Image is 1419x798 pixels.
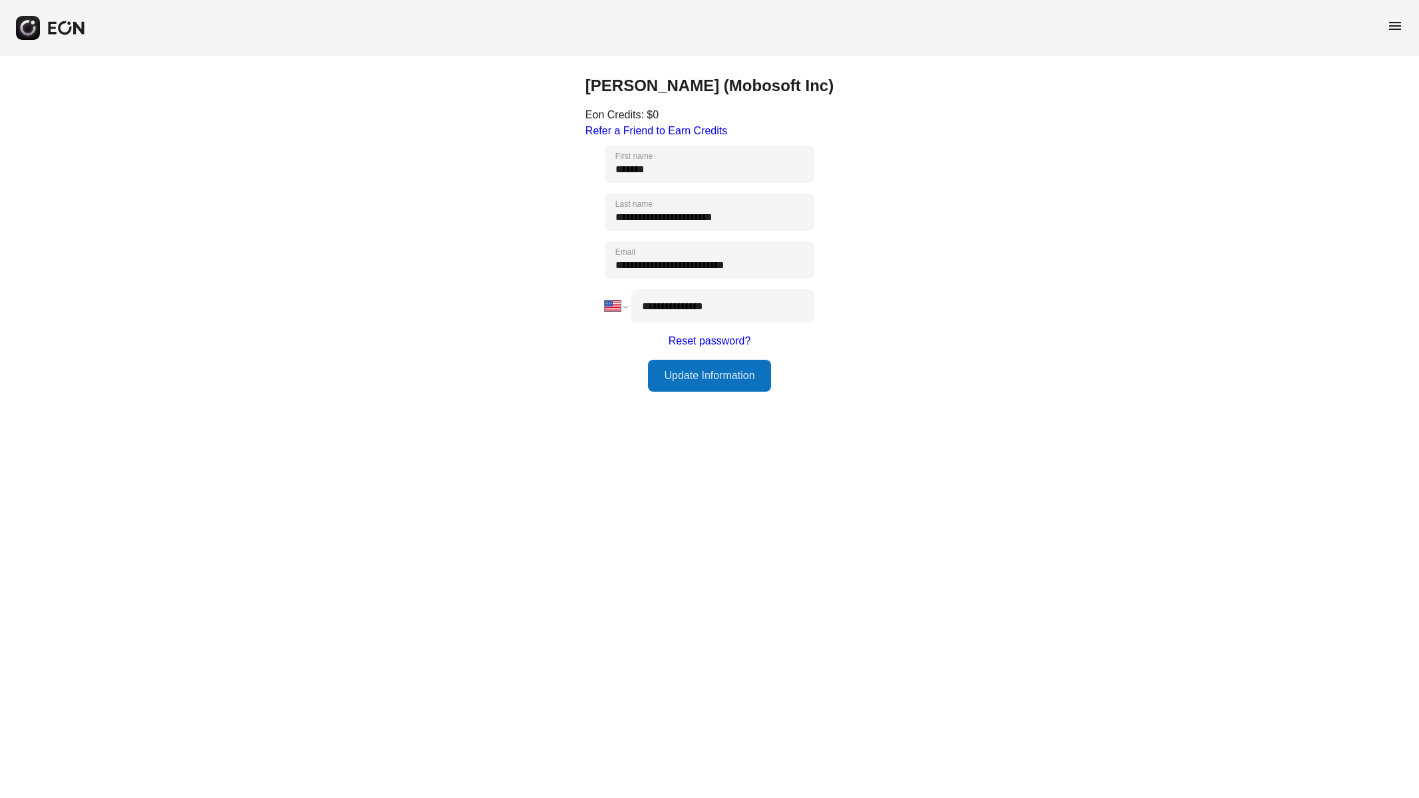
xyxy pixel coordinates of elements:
[615,151,653,162] label: First name
[585,125,727,136] a: Refer a Friend to Earn Credits
[615,247,635,257] label: Email
[585,75,834,96] h2: [PERSON_NAME] (Mobosoft Inc)
[669,333,751,349] a: Reset password?
[648,360,770,392] button: Update Information
[615,199,653,209] label: Last name
[585,107,834,123] div: Eon Credits: $0
[1387,18,1403,34] span: menu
